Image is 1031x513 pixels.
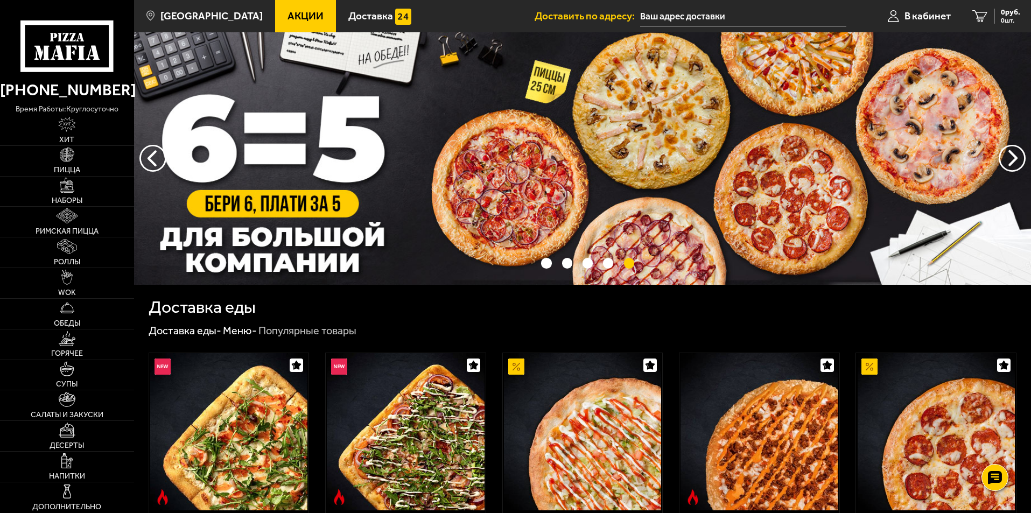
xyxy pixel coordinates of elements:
button: точки переключения [603,258,613,268]
a: АкционныйПепперони 25 см (толстое с сыром) [856,353,1016,510]
a: АкционныйАль-Шам 25 см (тонкое тесто) [503,353,663,510]
span: [GEOGRAPHIC_DATA] [160,11,263,21]
span: Обеды [54,320,80,327]
img: Пепперони 25 см (толстое с сыром) [858,353,1015,510]
span: Роллы [54,258,80,266]
img: Акционный [861,359,878,375]
span: Супы [56,381,78,388]
img: Римская с мясным ассорти [327,353,484,510]
a: Острое блюдоБиф чили 25 см (толстое с сыром) [679,353,839,510]
img: Острое блюдо [155,489,171,505]
span: Доставить по адресу: [535,11,640,21]
button: точки переключения [541,258,551,268]
button: следующий [139,145,166,172]
button: точки переключения [624,258,634,268]
span: 0 шт. [1001,17,1020,24]
a: Доставка еды- [149,324,221,337]
span: WOK [58,289,76,297]
span: Наборы [52,197,82,205]
img: Аль-Шам 25 см (тонкое тесто) [504,353,661,510]
span: Доставка [348,11,393,21]
img: Биф чили 25 см (толстое с сыром) [681,353,838,510]
span: Дополнительно [32,503,101,511]
button: предыдущий [999,145,1026,172]
img: 15daf4d41897b9f0e9f617042186c801.svg [395,9,411,25]
a: НовинкаОстрое блюдоРимская с креветками [149,353,309,510]
span: В кабинет [904,11,951,21]
div: Популярные товары [258,324,356,338]
img: Новинка [331,359,347,375]
span: Горячее [51,350,83,357]
span: Пицца [54,166,80,174]
span: Напитки [49,473,85,480]
span: Хит [59,136,74,144]
span: Акции [287,11,324,21]
img: Акционный [508,359,524,375]
input: Ваш адрес доставки [640,6,846,26]
span: Санкт-Петербург, Курляндская улица, 20, подъезд 2 [640,6,846,26]
span: Римская пицца [36,228,99,235]
h1: Доставка еды [149,299,256,316]
span: Десерты [50,442,84,449]
button: точки переключения [562,258,572,268]
img: Острое блюдо [331,489,347,505]
span: 0 руб. [1001,9,1020,16]
a: Меню- [223,324,257,337]
img: Острое блюдо [685,489,701,505]
a: НовинкаОстрое блюдоРимская с мясным ассорти [326,353,486,510]
img: Новинка [155,359,171,375]
img: Римская с креветками [150,353,307,510]
span: Салаты и закуски [31,411,103,419]
button: точки переключения [583,258,593,268]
